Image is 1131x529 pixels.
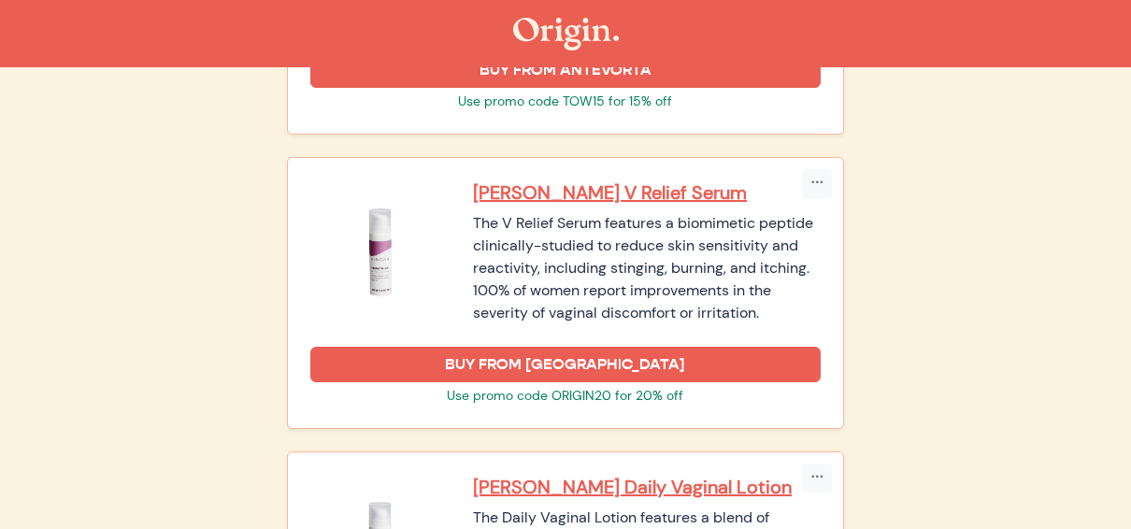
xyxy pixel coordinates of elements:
[473,212,821,324] div: The V Relief Serum features a biomimetic peptide clinically-studied to reduce skin sensitivity an...
[310,92,821,111] p: Use promo code TOW15 for 15% off
[473,475,821,499] a: [PERSON_NAME] Daily Vaginal Lotion
[310,180,451,321] img: Kindra V Relief Serum
[310,347,821,382] a: BUY FROM [GEOGRAPHIC_DATA]
[310,52,821,88] a: Buy From Antevorta
[310,386,821,406] p: Use promo code ORIGIN20 for 20% off
[473,180,821,205] a: [PERSON_NAME] V Relief Serum
[513,18,619,50] img: The Origin Shop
